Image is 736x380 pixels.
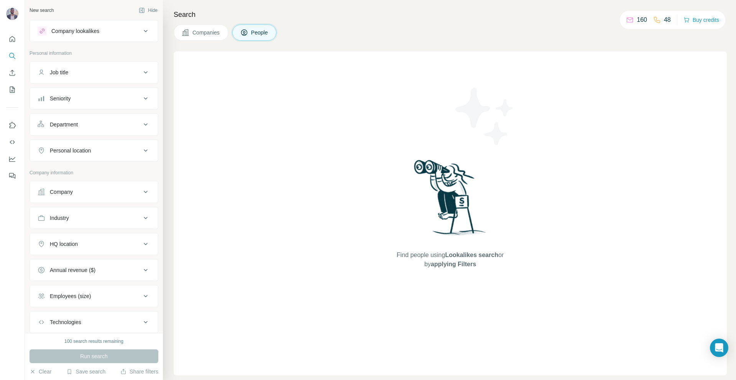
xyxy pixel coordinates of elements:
[251,29,269,36] span: People
[30,183,158,201] button: Company
[30,7,54,14] div: New search
[411,158,490,243] img: Surfe Illustration - Woman searching with binoculars
[637,15,647,25] p: 160
[6,135,18,149] button: Use Surfe API
[50,266,95,274] div: Annual revenue ($)
[174,9,727,20] h4: Search
[50,240,78,248] div: HQ location
[30,141,158,160] button: Personal location
[192,29,220,36] span: Companies
[30,169,158,176] p: Company information
[30,287,158,305] button: Employees (size)
[64,338,123,345] div: 100 search results remaining
[50,318,81,326] div: Technologies
[30,115,158,134] button: Department
[30,313,158,331] button: Technologies
[389,251,511,269] span: Find people using or by
[683,15,719,25] button: Buy credits
[30,261,158,279] button: Annual revenue ($)
[120,368,158,375] button: Share filters
[6,49,18,63] button: Search
[50,95,71,102] div: Seniority
[133,5,163,16] button: Hide
[50,214,69,222] div: Industry
[6,83,18,97] button: My lists
[50,147,91,154] div: Personal location
[30,22,158,40] button: Company lookalikes
[50,121,78,128] div: Department
[30,209,158,227] button: Industry
[6,169,18,183] button: Feedback
[664,15,671,25] p: 48
[30,368,51,375] button: Clear
[445,252,498,258] span: Lookalikes search
[30,89,158,108] button: Seniority
[6,66,18,80] button: Enrich CSV
[50,69,68,76] div: Job title
[51,27,99,35] div: Company lookalikes
[66,368,105,375] button: Save search
[6,32,18,46] button: Quick start
[6,152,18,166] button: Dashboard
[30,50,158,57] p: Personal information
[6,8,18,20] img: Avatar
[450,82,519,151] img: Surfe Illustration - Stars
[431,261,476,267] span: applying Filters
[50,292,91,300] div: Employees (size)
[30,235,158,253] button: HQ location
[6,118,18,132] button: Use Surfe on LinkedIn
[30,63,158,82] button: Job title
[710,339,728,357] div: Open Intercom Messenger
[50,188,73,196] div: Company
